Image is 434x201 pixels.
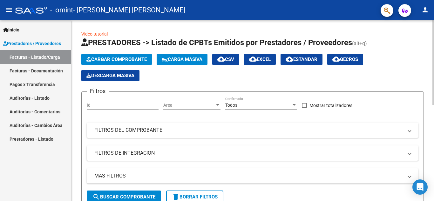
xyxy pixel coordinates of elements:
mat-expansion-panel-header: FILTROS DE INTEGRACION [87,145,418,161]
button: CSV [212,54,239,65]
button: Estandar [281,54,322,65]
mat-panel-title: MAS FILTROS [94,172,403,179]
a: Video tutorial [81,31,108,37]
mat-icon: cloud_download [286,55,293,63]
span: Borrar Filtros [172,194,218,200]
span: - [PERSON_NAME] [PERSON_NAME] [73,3,186,17]
mat-panel-title: FILTROS DE INTEGRACION [94,150,403,157]
mat-icon: cloud_download [217,55,225,63]
span: Mostrar totalizadores [309,102,352,109]
mat-expansion-panel-header: MAS FILTROS [87,168,418,184]
span: Buscar Comprobante [92,194,155,200]
app-download-masive: Descarga masiva de comprobantes (adjuntos) [81,70,139,81]
span: (alt+q) [352,40,367,46]
span: EXCEL [249,57,271,62]
button: Carga Masiva [157,54,207,65]
span: PRESTADORES -> Listado de CPBTs Emitidos por Prestadores / Proveedores [81,38,352,47]
span: Descarga Masiva [86,73,134,78]
mat-icon: cloud_download [332,55,340,63]
button: Gecros [327,54,363,65]
span: - omint [50,3,73,17]
span: Estandar [286,57,317,62]
span: Gecros [332,57,358,62]
span: Prestadores / Proveedores [3,40,61,47]
span: Carga Masiva [162,57,202,62]
span: Cargar Comprobante [86,57,147,62]
mat-icon: menu [5,6,13,14]
mat-icon: delete [172,193,180,201]
mat-icon: person [421,6,429,14]
mat-icon: cloud_download [249,55,257,63]
button: EXCEL [244,54,276,65]
span: Inicio [3,26,19,33]
button: Cargar Comprobante [81,54,152,65]
mat-expansion-panel-header: FILTROS DEL COMPROBANTE [87,123,418,138]
button: Descarga Masiva [81,70,139,81]
mat-icon: search [92,193,100,201]
h3: Filtros [87,87,109,96]
mat-panel-title: FILTROS DEL COMPROBANTE [94,127,403,134]
span: Todos [225,103,237,108]
div: Open Intercom Messenger [412,179,428,195]
span: CSV [217,57,234,62]
span: Area [163,103,215,108]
